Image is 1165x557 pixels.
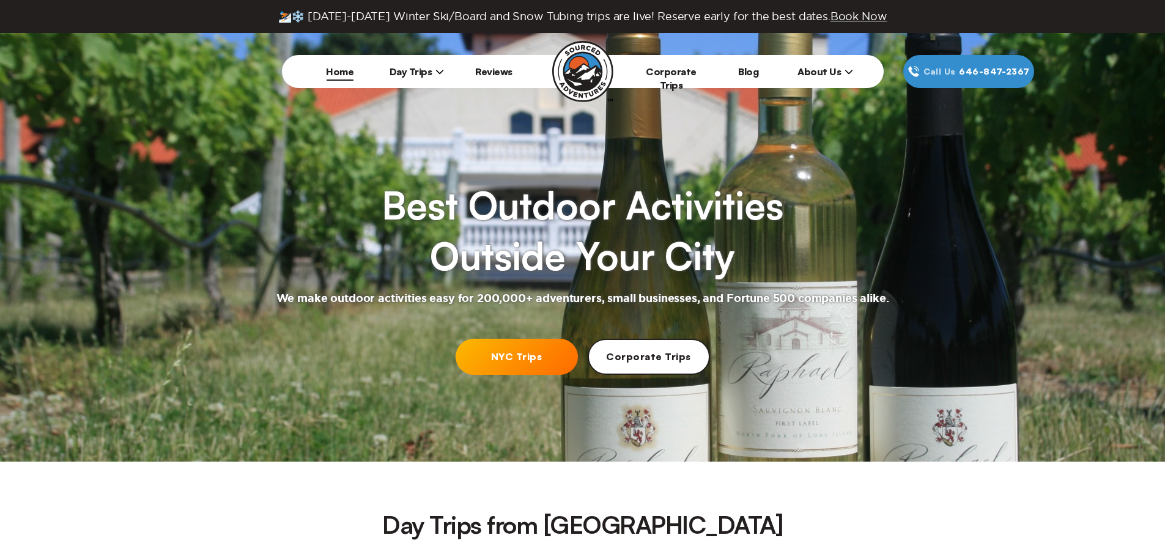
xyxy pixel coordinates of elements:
[326,65,353,78] a: Home
[959,65,1029,78] span: 646‍-847‍-2367
[552,41,613,102] img: Sourced Adventures company logo
[920,65,960,78] span: Call Us
[382,180,783,282] h1: Best Outdoor Activities Outside Your City
[903,55,1034,88] a: Call Us646‍-847‍-2367
[390,65,445,78] span: Day Trips
[646,65,697,91] a: Corporate Trips
[475,65,512,78] a: Reviews
[456,339,578,375] a: NYC Trips
[588,339,710,375] a: Corporate Trips
[830,10,887,22] span: Book Now
[797,65,853,78] span: About Us
[738,65,758,78] a: Blog
[278,10,887,23] span: ⛷️❄️ [DATE]-[DATE] Winter Ski/Board and Snow Tubing trips are live! Reserve early for the best da...
[276,292,889,306] h2: We make outdoor activities easy for 200,000+ adventurers, small businesses, and Fortune 500 compa...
